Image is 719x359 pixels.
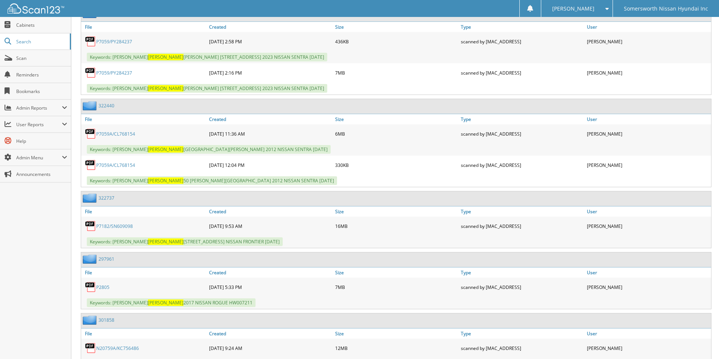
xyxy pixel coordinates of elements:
[99,102,114,109] a: 322440
[99,317,114,323] a: 301858
[16,22,67,28] span: Cabinets
[207,157,333,173] div: [DATE] 12:04 PM
[585,65,711,80] div: [PERSON_NAME]
[681,323,719,359] iframe: Chat Widget
[207,206,333,217] a: Created
[459,114,585,124] a: Type
[81,114,207,124] a: File
[83,254,99,264] img: folder2.png
[459,280,585,295] div: scanned by [MAC_ADDRESS]
[81,328,207,339] a: File
[81,267,207,278] a: File
[207,34,333,49] div: [DATE] 2:58 PM
[459,218,585,234] div: scanned by [MAC_ADDRESS]
[459,341,585,356] div: scanned by [MAC_ADDRESS]
[624,6,708,11] span: Somersworth Nissan Hyundai Inc
[148,238,183,245] span: [PERSON_NAME]
[207,280,333,295] div: [DATE] 5:33 PM
[16,55,67,61] span: Scan
[585,328,711,339] a: User
[16,121,62,128] span: User Reports
[585,267,711,278] a: User
[333,65,459,80] div: 7MB
[148,54,183,60] span: [PERSON_NAME]
[459,22,585,32] a: Type
[85,128,96,139] img: PDF.png
[16,171,67,177] span: Announcements
[83,315,99,325] img: folder2.png
[333,267,459,278] a: Size
[585,341,711,356] div: [PERSON_NAME]
[333,34,459,49] div: 436KB
[148,146,183,153] span: [PERSON_NAME]
[459,206,585,217] a: Type
[552,6,594,11] span: [PERSON_NAME]
[585,218,711,234] div: [PERSON_NAME]
[85,220,96,232] img: PDF.png
[85,159,96,171] img: PDF.png
[96,131,135,137] a: P7059A/CL768154
[81,22,207,32] a: File
[148,85,183,92] span: [PERSON_NAME]
[87,176,337,185] span: Keywords: [PERSON_NAME] 50 [PERSON_NAME][GEOGRAPHIC_DATA] 2012 NISSAN SENTRA [DATE]
[333,328,459,339] a: Size
[87,237,283,246] span: Keywords: [PERSON_NAME] [STREET_ADDRESS] NISSAN FRONTIER [DATE]
[459,157,585,173] div: scanned by [MAC_ADDRESS]
[96,38,132,45] a: P7059/PY284237
[207,328,333,339] a: Created
[333,114,459,124] a: Size
[96,223,133,229] a: P7182/SN609098
[85,281,96,293] img: PDF.png
[96,284,109,290] a: P2805
[85,36,96,47] img: PDF.png
[83,101,99,110] img: folder2.png
[85,342,96,354] img: PDF.png
[148,299,183,306] span: [PERSON_NAME]
[96,345,139,351] a: N20759A/KC756486
[16,38,66,45] span: Search
[333,126,459,141] div: 6MB
[585,34,711,49] div: [PERSON_NAME]
[459,126,585,141] div: scanned by [MAC_ADDRESS]
[81,206,207,217] a: File
[585,157,711,173] div: [PERSON_NAME]
[459,267,585,278] a: Type
[99,195,114,201] a: 322737
[207,22,333,32] a: Created
[148,177,183,184] span: [PERSON_NAME]
[99,256,114,262] a: 297961
[207,126,333,141] div: [DATE] 11:36 AM
[207,114,333,124] a: Created
[459,65,585,80] div: scanned by [MAC_ADDRESS]
[333,157,459,173] div: 330KB
[16,138,67,144] span: Help
[85,67,96,78] img: PDF.png
[333,218,459,234] div: 16MB
[87,145,331,154] span: Keywords: [PERSON_NAME] [GEOGRAPHIC_DATA][PERSON_NAME] 2012 NISSAN SENTRA [DATE]
[585,206,711,217] a: User
[207,218,333,234] div: [DATE] 9:53 AM
[96,162,135,168] a: P7059A/CL768154
[96,70,132,76] a: P7059/PY284237
[8,3,64,14] img: scan123-logo-white.svg
[585,126,711,141] div: [PERSON_NAME]
[585,114,711,124] a: User
[333,341,459,356] div: 12MB
[585,22,711,32] a: User
[16,105,62,111] span: Admin Reports
[87,298,256,307] span: Keywords: [PERSON_NAME] 2017 NISSAN ROGUE HW007211
[207,341,333,356] div: [DATE] 9:24 AM
[87,84,327,93] span: Keywords: [PERSON_NAME] [PERSON_NAME] [STREET_ADDRESS] 2023 NISSAN SENTRA [DATE]
[459,328,585,339] a: Type
[16,154,62,161] span: Admin Menu
[87,53,327,61] span: Keywords: [PERSON_NAME] [PERSON_NAME] [STREET_ADDRESS] 2023 NISSAN SENTRA [DATE]
[333,22,459,32] a: Size
[459,34,585,49] div: scanned by [MAC_ADDRESS]
[207,65,333,80] div: [DATE] 2:16 PM
[207,267,333,278] a: Created
[16,72,67,78] span: Reminders
[83,193,99,203] img: folder2.png
[16,88,67,95] span: Bookmarks
[333,280,459,295] div: 7MB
